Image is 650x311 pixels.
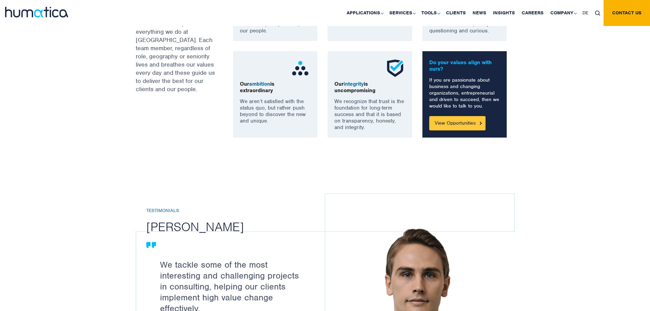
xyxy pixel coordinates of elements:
p: Our values underpin everything we do at [GEOGRAPHIC_DATA]. Each team member, regardless of role, ... [136,19,216,93]
img: ico [385,58,405,79]
a: View Opportunities [429,116,486,130]
h6: Testimonials [146,208,335,214]
img: ico [290,58,310,79]
img: Button [480,122,482,125]
p: Our is extraordinary [240,81,311,94]
span: ambition [249,81,270,87]
p: If you are passionate about business and changing organizations, entrepreneurial and driven to su... [429,77,500,109]
p: We aren’t satisfied with the status quo, but rather push beyond to discover the new and unique. [240,98,311,124]
span: integrity [344,81,364,87]
span: DE [582,10,588,16]
img: search_icon [595,11,600,16]
p: We recognize that trust is the foundation for long-term success and that it is based on transpare... [334,98,405,131]
img: logo [5,7,68,17]
h2: [PERSON_NAME] [146,219,335,235]
p: Do your values align with ours? [429,59,500,72]
p: Our is uncompromising [334,81,405,94]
